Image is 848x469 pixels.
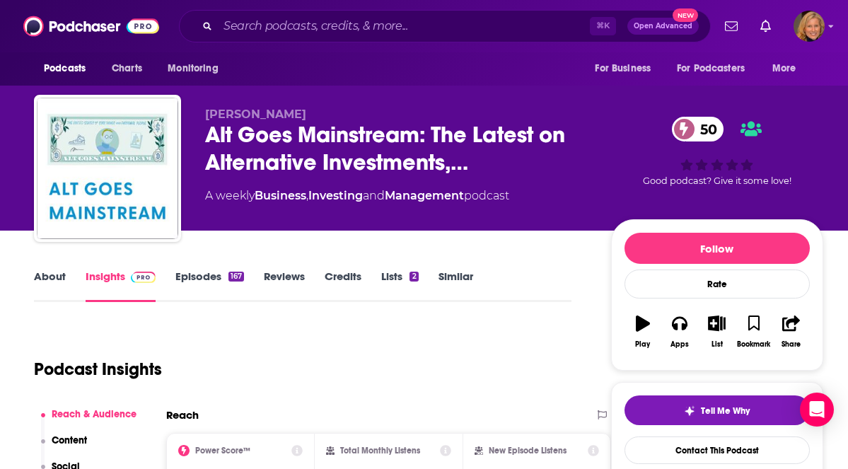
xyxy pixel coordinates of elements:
[772,59,796,79] span: More
[264,270,305,302] a: Reviews
[37,98,178,239] img: Alt Goes Mainstream: The Latest on Alternative Investments, WealthTech, & Private Markets
[634,23,692,30] span: Open Advanced
[112,59,142,79] span: Charts
[625,306,661,357] button: Play
[179,10,711,42] div: Search podcasts, credits, & more...
[684,405,695,417] img: tell me why sparkle
[794,11,825,42] img: User Profile
[218,15,590,37] input: Search podcasts, credits, & more...
[590,17,616,35] span: ⌘ K
[772,306,809,357] button: Share
[585,55,668,82] button: open menu
[205,108,306,121] span: [PERSON_NAME]
[306,189,308,202] span: ,
[668,55,765,82] button: open menu
[168,59,218,79] span: Monitoring
[711,340,723,349] div: List
[782,340,801,349] div: Share
[625,233,810,264] button: Follow
[103,55,151,82] a: Charts
[670,340,689,349] div: Apps
[52,408,137,420] p: Reach & Audience
[255,189,306,202] a: Business
[41,408,137,434] button: Reach & Audience
[627,18,699,35] button: Open AdvancedNew
[625,395,810,425] button: tell me why sparkleTell Me Why
[489,446,567,456] h2: New Episode Listens
[673,8,698,22] span: New
[23,13,159,40] img: Podchaser - Follow, Share and Rate Podcasts
[308,189,363,202] a: Investing
[719,14,743,38] a: Show notifications dropdown
[325,270,361,302] a: Credits
[52,434,87,446] p: Content
[44,59,86,79] span: Podcasts
[737,340,770,349] div: Bookmark
[794,11,825,42] span: Logged in as LauraHVM
[340,446,420,456] h2: Total Monthly Listens
[800,393,834,427] div: Open Intercom Messenger
[34,359,162,380] h1: Podcast Insights
[131,272,156,283] img: Podchaser Pro
[677,59,745,79] span: For Podcasters
[611,108,823,195] div: 50Good podcast? Give it some love!
[736,306,772,357] button: Bookmark
[686,117,724,141] span: 50
[410,272,418,282] div: 2
[701,405,750,417] span: Tell Me Why
[595,59,651,79] span: For Business
[794,11,825,42] button: Show profile menu
[643,175,791,186] span: Good podcast? Give it some love!
[34,270,66,302] a: About
[385,189,464,202] a: Management
[672,117,724,141] a: 50
[195,446,250,456] h2: Power Score™
[381,270,418,302] a: Lists2
[166,408,199,422] h2: Reach
[86,270,156,302] a: InsightsPodchaser Pro
[41,434,88,461] button: Content
[625,270,810,299] div: Rate
[34,55,104,82] button: open menu
[205,187,509,204] div: A weekly podcast
[158,55,236,82] button: open menu
[635,340,650,349] div: Play
[755,14,777,38] a: Show notifications dropdown
[363,189,385,202] span: and
[661,306,698,357] button: Apps
[438,270,473,302] a: Similar
[762,55,814,82] button: open menu
[228,272,244,282] div: 167
[175,270,244,302] a: Episodes167
[625,436,810,464] a: Contact This Podcast
[698,306,735,357] button: List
